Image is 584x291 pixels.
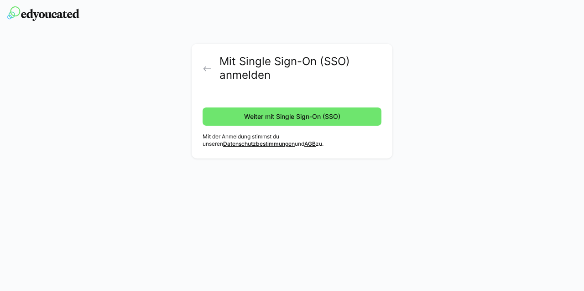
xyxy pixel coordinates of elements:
a: AGB [304,140,316,147]
img: edyoucated [7,6,79,21]
h2: Mit Single Sign-On (SSO) anmelden [219,55,381,82]
p: Mit der Anmeldung stimmst du unseren und zu. [203,133,381,148]
button: Weiter mit Single Sign-On (SSO) [203,107,381,126]
a: Datenschutzbestimmungen [223,140,295,147]
span: Weiter mit Single Sign-On (SSO) [243,112,342,121]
